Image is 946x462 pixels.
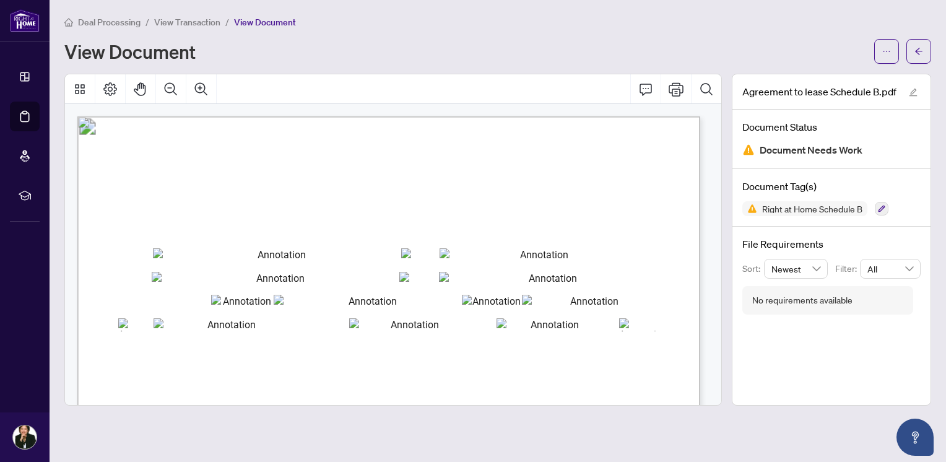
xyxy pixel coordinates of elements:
span: Newest [771,259,821,278]
span: Right at Home Schedule B [757,204,867,213]
li: / [145,15,149,29]
h4: Document Status [742,120,921,134]
span: home [64,18,73,27]
h4: Document Tag(s) [742,179,921,194]
p: Sort: [742,262,764,276]
div: No requirements available [752,294,853,307]
h1: View Document [64,41,196,61]
span: All [867,259,913,278]
span: View Document [234,17,296,28]
img: Profile Icon [13,425,37,449]
span: arrow-left [914,47,923,56]
span: edit [909,88,918,97]
li: / [225,15,229,29]
h4: File Requirements [742,237,921,251]
img: Status Icon [742,201,757,216]
img: Document Status [742,144,755,156]
span: View Transaction [154,17,220,28]
span: Document Needs Work [760,142,862,159]
p: Filter: [835,262,860,276]
button: Open asap [896,419,934,456]
span: Agreement to lease Schedule B.pdf [742,84,896,99]
img: logo [10,9,40,32]
span: ellipsis [882,47,891,56]
span: Deal Processing [78,17,141,28]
